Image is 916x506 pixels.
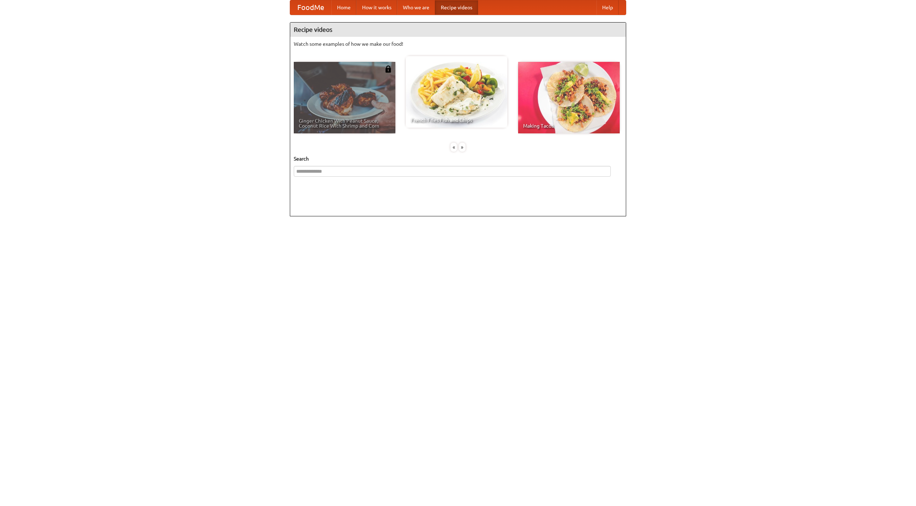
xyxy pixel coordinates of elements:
a: Who we are [397,0,435,15]
a: Making Tacos [518,62,620,133]
a: How it works [356,0,397,15]
img: 483408.png [385,65,392,73]
div: » [459,143,466,152]
a: Recipe videos [435,0,478,15]
span: Making Tacos [523,123,615,128]
span: French Fries Fish and Chips [411,118,502,123]
a: French Fries Fish and Chips [406,56,507,128]
h4: Recipe videos [290,23,626,37]
p: Watch some examples of how we make our food! [294,40,622,48]
a: FoodMe [290,0,331,15]
a: Home [331,0,356,15]
h5: Search [294,155,622,162]
div: « [450,143,457,152]
a: Help [596,0,619,15]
